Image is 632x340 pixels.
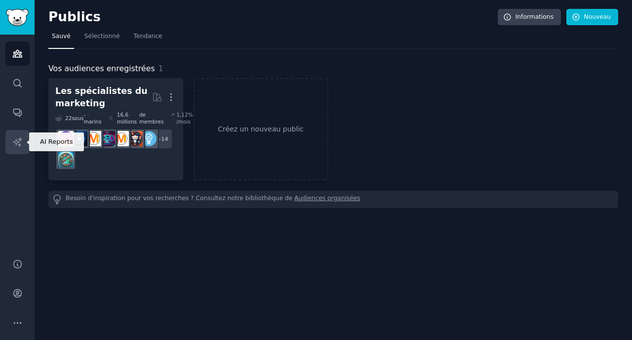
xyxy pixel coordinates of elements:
img: référencement [100,131,115,146]
font: Créez un nouveau public [218,125,304,133]
img: marketing numérique [72,131,87,146]
font: Vos audiences enregistrées [48,64,155,73]
img: Marketing numérique [86,131,101,146]
font: Nouveau [584,13,611,20]
font: 1 [158,64,163,73]
img: Marketing d'affiliation [58,152,74,167]
font: Informations [515,13,553,20]
font: 14 [161,136,168,142]
a: Créez un nouveau public [194,78,328,180]
font: Tendance [134,33,162,40]
font: 1,12 [176,112,188,118]
font: Sélectionné [84,33,120,40]
font: 16,6 millions [117,112,137,125]
img: commercialisation [114,131,129,146]
a: Audiences organisées [294,194,360,205]
font: Sauvé [52,33,71,40]
a: Nouveau [566,9,618,26]
img: Logo de GummySearch [6,9,29,26]
a: Tendance [130,29,166,49]
img: Marketing Instagram [58,131,74,146]
a: Sauvé [48,29,74,49]
img: Entrepreneur [141,131,157,146]
font: Audiences organisées [294,195,360,202]
a: Sélectionné [81,29,123,49]
font: sous [72,115,83,121]
font: 22 [65,115,72,121]
font: de membres [139,112,164,125]
a: Les spécialistes du marketing22sous-marins16,6 millionsde membres1,12% /mois+14Entrepreneurréseau... [48,78,183,180]
font: Besoin d'inspiration pour vos recherches ? Consultez notre bibliothèque de [66,195,292,202]
font: Les spécialistes du marketing [55,86,148,108]
font: -marins [83,112,101,125]
font: Publics [48,9,101,24]
font: % /mois [176,112,193,125]
img: réseaux sociaux [127,131,143,146]
a: Informations [498,9,561,26]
